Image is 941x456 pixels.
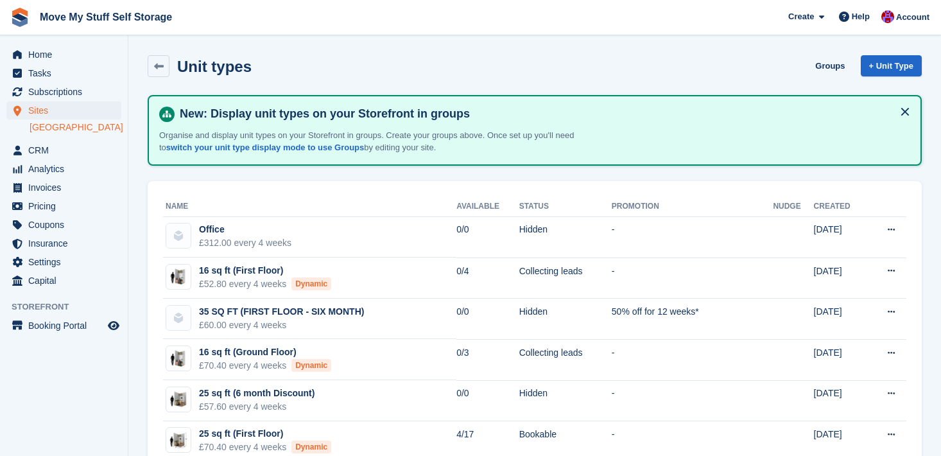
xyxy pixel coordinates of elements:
[177,58,252,75] h2: Unit types
[814,258,867,299] td: [DATE]
[456,299,519,340] td: 0/0
[199,264,331,277] div: 16 sq ft (First Floor)
[456,216,519,258] td: 0/0
[612,339,773,380] td: -
[519,258,612,299] td: Collecting leads
[28,160,105,178] span: Analytics
[175,107,910,121] h4: New: Display unit types on your Storefront in groups
[199,359,331,373] div: £70.40 every 4 weeks
[6,216,121,234] a: menu
[519,299,612,340] td: Hidden
[166,349,191,368] img: 15-sqft-unit.jpg
[6,46,121,64] a: menu
[814,299,867,340] td: [DATE]
[199,427,331,441] div: 25 sq ft (First Floor)
[28,317,105,335] span: Booking Portal
[30,121,121,134] a: [GEOGRAPHIC_DATA]
[6,234,121,252] a: menu
[199,236,291,250] div: £312.00 every 4 weeks
[199,223,291,236] div: Office
[456,339,519,380] td: 0/3
[519,216,612,258] td: Hidden
[28,179,105,197] span: Invoices
[612,299,773,340] td: 50% off for 12 weeks*
[612,380,773,421] td: -
[28,253,105,271] span: Settings
[456,380,519,421] td: 0/0
[814,380,867,421] td: [DATE]
[28,234,105,252] span: Insurance
[166,143,364,152] a: switch your unit type display mode to use Groups
[199,305,364,319] div: 35 SQ FT (FIRST FLOOR - SIX MONTH)
[199,400,315,414] div: £57.60 every 4 weeks
[199,346,331,359] div: 16 sq ft (Ground Floor)
[6,179,121,197] a: menu
[612,258,773,299] td: -
[35,6,177,28] a: Move My Stuff Self Storage
[519,380,612,421] td: Hidden
[6,197,121,215] a: menu
[166,390,191,409] img: 25-sqft-unit%20(3).jpg
[28,101,105,119] span: Sites
[28,272,105,290] span: Capital
[814,197,867,217] th: Created
[6,272,121,290] a: menu
[6,101,121,119] a: menu
[788,10,814,23] span: Create
[10,8,30,27] img: stora-icon-8386f47178a22dfd0bd8f6a31ec36ba5ce8667c1dd55bd0f319d3a0aa187defe.svg
[456,197,519,217] th: Available
[199,387,315,400] div: 25 sq ft (6 month Discount)
[166,306,191,330] img: blank-unit-type-icon-ffbac7b88ba66c5e286b0e438baccc4b9c83835d4c34f86887a83fc20ec27e7b.svg
[519,197,612,217] th: Status
[6,317,121,335] a: menu
[861,55,922,76] a: + Unit Type
[6,141,121,159] a: menu
[28,46,105,64] span: Home
[199,441,331,454] div: £70.40 every 4 weeks
[106,318,121,333] a: Preview store
[881,10,894,23] img: Carrie Machin
[28,141,105,159] span: CRM
[199,319,364,332] div: £60.00 every 4 weeks
[12,301,128,313] span: Storefront
[291,359,331,372] div: Dynamic
[28,83,105,101] span: Subscriptions
[6,83,121,101] a: menu
[456,258,519,299] td: 0/4
[28,197,105,215] span: Pricing
[28,64,105,82] span: Tasks
[896,11,929,24] span: Account
[166,268,191,286] img: 15-sqft-unit.jpg
[166,431,191,450] img: 25.jpg
[28,216,105,234] span: Coupons
[163,197,456,217] th: Name
[814,216,867,258] td: [DATE]
[166,224,191,248] img: blank-unit-type-icon-ffbac7b88ba66c5e286b0e438baccc4b9c83835d4c34f86887a83fc20ec27e7b.svg
[6,253,121,271] a: menu
[291,277,331,290] div: Dynamic
[612,216,773,258] td: -
[773,197,813,217] th: Nudge
[6,160,121,178] a: menu
[612,197,773,217] th: Promotion
[810,55,850,76] a: Groups
[159,129,609,154] p: Organise and display unit types on your Storefront in groups. Create your groups above. Once set ...
[291,441,331,453] div: Dynamic
[6,64,121,82] a: menu
[814,339,867,380] td: [DATE]
[852,10,870,23] span: Help
[199,277,331,291] div: £52.80 every 4 weeks
[519,339,612,380] td: Collecting leads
